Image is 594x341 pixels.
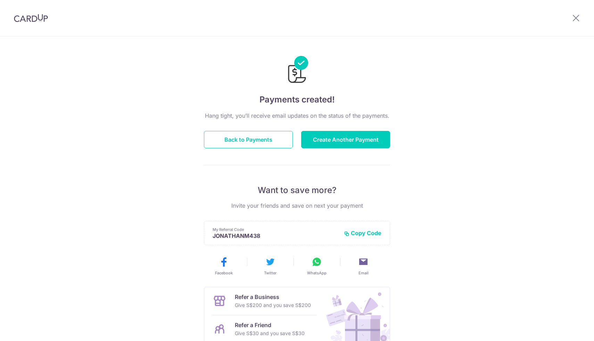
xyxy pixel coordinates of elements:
[235,301,311,309] p: Give S$200 and you save S$200
[250,256,291,276] button: Twitter
[301,131,390,148] button: Create Another Payment
[213,227,338,232] p: My Referral Code
[204,111,390,120] p: Hang tight, you’ll receive email updates on the status of the payments.
[343,256,384,276] button: Email
[235,293,311,301] p: Refer a Business
[286,56,308,85] img: Payments
[215,270,233,276] span: Facebook
[235,329,305,338] p: Give S$30 and you save S$30
[235,321,305,329] p: Refer a Friend
[204,185,390,196] p: Want to save more?
[204,201,390,210] p: Invite your friends and save on next your payment
[213,232,338,239] p: JONATHANM438
[264,270,277,276] span: Twitter
[14,14,48,22] img: CardUp
[204,93,390,106] h4: Payments created!
[344,230,381,236] button: Copy Code
[296,256,337,276] button: WhatsApp
[204,131,293,148] button: Back to Payments
[307,270,327,276] span: WhatsApp
[358,270,369,276] span: Email
[203,256,244,276] button: Facebook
